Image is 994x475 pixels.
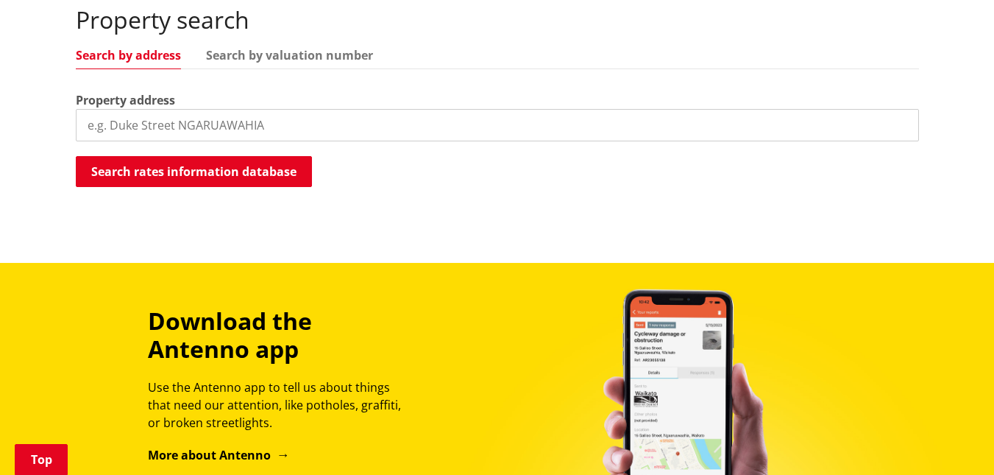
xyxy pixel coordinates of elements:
label: Property address [76,91,175,109]
h2: Property search [76,6,919,34]
input: e.g. Duke Street NGARUAWAHIA [76,109,919,141]
iframe: Messenger Launcher [926,413,979,466]
a: Top [15,444,68,475]
p: Use the Antenno app to tell us about things that need our attention, like potholes, graffiti, or ... [148,379,414,432]
button: Search rates information database [76,156,312,187]
a: More about Antenno [148,447,290,463]
h3: Download the Antenno app [148,307,414,364]
a: Search by valuation number [206,49,373,61]
a: Search by address [76,49,181,61]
